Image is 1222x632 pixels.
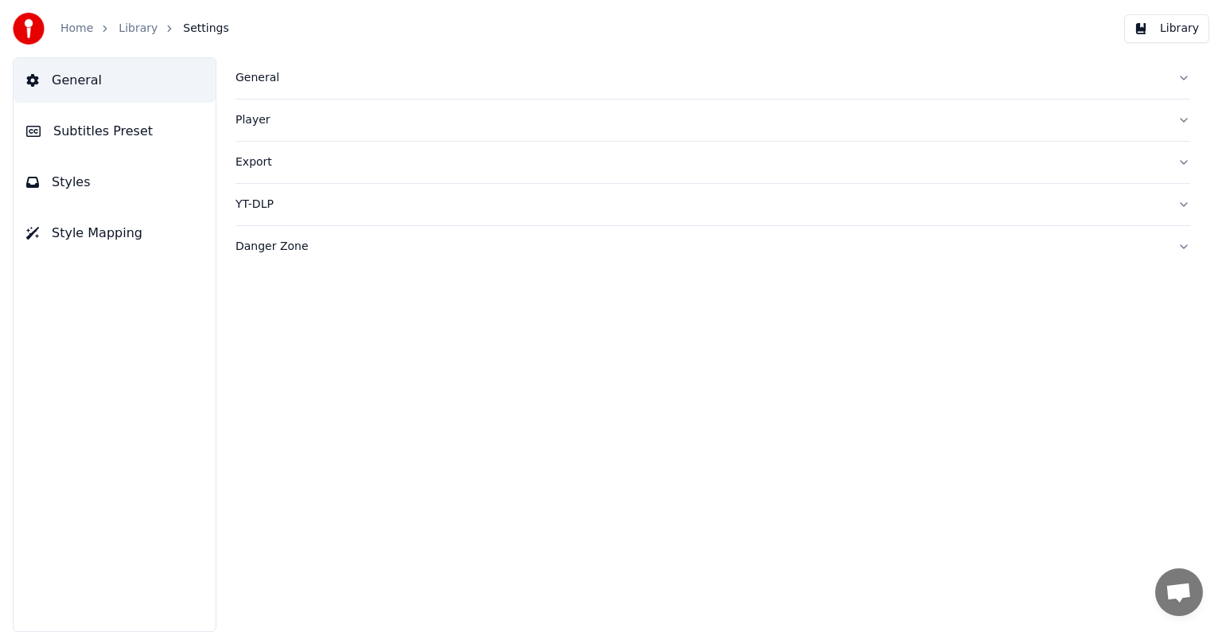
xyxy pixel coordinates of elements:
[235,99,1190,141] button: Player
[235,197,1165,213] div: YT-DLP
[235,239,1165,255] div: Danger Zone
[53,122,153,141] span: Subtitles Preset
[14,160,216,205] button: Styles
[1124,14,1209,43] button: Library
[119,21,158,37] a: Library
[183,21,228,37] span: Settings
[52,71,102,90] span: General
[235,112,1165,128] div: Player
[52,173,91,192] span: Styles
[235,70,1165,86] div: General
[1155,568,1203,616] a: Open chat
[60,21,93,37] a: Home
[235,226,1190,267] button: Danger Zone
[13,13,45,45] img: youka
[14,211,216,256] button: Style Mapping
[14,109,216,154] button: Subtitles Preset
[235,57,1190,99] button: General
[235,184,1190,225] button: YT-DLP
[60,21,229,37] nav: breadcrumb
[52,224,142,243] span: Style Mapping
[14,58,216,103] button: General
[235,142,1190,183] button: Export
[235,154,1165,170] div: Export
